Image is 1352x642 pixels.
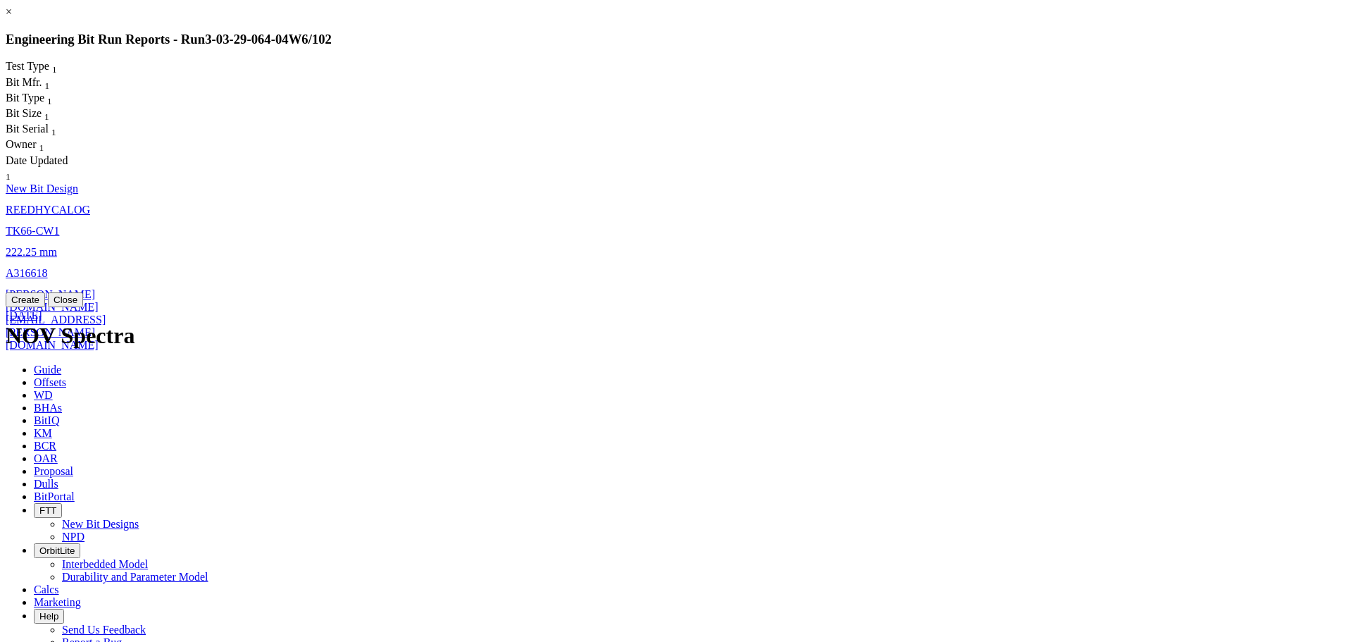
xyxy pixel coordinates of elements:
[6,323,1346,349] h1: NOV Spectra
[34,389,53,401] span: WD
[6,92,44,104] span: Bit Type
[6,107,76,123] div: Sort None
[39,611,58,622] span: Help
[6,123,49,135] span: Bit Serial
[6,76,76,92] div: Bit Mfr. Sort None
[62,531,84,543] a: NPD
[44,111,49,122] sub: 1
[205,32,211,47] span: 3
[51,127,56,137] sub: 1
[6,92,76,107] div: Bit Type Sort None
[6,154,75,183] div: Date Updated Sort None
[39,246,57,258] span: mm
[6,171,11,182] sub: 1
[39,545,75,556] span: OrbitLite
[6,76,42,88] span: Bit Mfr.
[6,267,48,279] a: A316618
[6,107,42,119] span: Bit Size
[6,288,106,351] a: [PERSON_NAME][DOMAIN_NAME][EMAIL_ADDRESS][PERSON_NAME][DOMAIN_NAME]
[62,518,139,530] a: New Bit Designs
[62,624,146,636] a: Send Us Feedback
[34,376,66,388] span: Offsets
[62,558,148,570] a: Interbedded Model
[47,96,52,106] sub: 1
[62,571,208,583] a: Durability and Parameter Model
[34,490,75,502] span: BitPortal
[6,138,75,154] div: Sort None
[6,154,75,183] div: Sort None
[6,167,11,179] span: Sort None
[34,478,58,490] span: Dulls
[48,292,83,307] button: Close
[34,596,81,608] span: Marketing
[52,60,57,72] span: Sort None
[34,427,52,439] span: KM
[6,60,83,75] div: Test Type Sort None
[39,505,56,516] span: FTT
[6,204,90,216] a: REEDHYCALOG
[6,246,57,258] a: 222.25 mm
[34,402,62,414] span: BHAs
[6,154,68,166] span: Date Updated
[51,123,56,135] span: Sort None
[39,138,44,150] span: Sort None
[216,32,332,47] span: 03-29-064-04W6/102
[6,6,12,18] a: ×
[6,92,76,107] div: Sort None
[6,123,83,138] div: Bit Serial Sort None
[6,123,83,138] div: Sort None
[39,143,44,154] sub: 1
[34,584,59,595] span: Calcs
[6,60,49,72] span: Test Type
[6,138,75,154] div: Owner Sort None
[6,309,42,321] a: [DATE]
[34,414,59,426] span: BitIQ
[45,76,50,88] span: Sort None
[34,364,61,376] span: Guide
[47,92,52,104] span: Sort None
[6,138,37,150] span: Owner
[44,107,49,119] span: Sort None
[6,246,37,258] span: 222.25
[6,76,76,92] div: Sort None
[34,465,73,477] span: Proposal
[6,60,83,75] div: Sort None
[6,32,1346,47] h3: Engineering Bit Run Reports - Run -
[6,225,59,237] a: TK66-CW1
[6,107,76,123] div: Bit Size Sort None
[45,80,50,91] sub: 1
[6,292,45,307] button: Create
[6,183,78,195] a: New Bit Design
[34,452,58,464] span: OAR
[52,65,57,75] sub: 1
[34,440,56,452] span: BCR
